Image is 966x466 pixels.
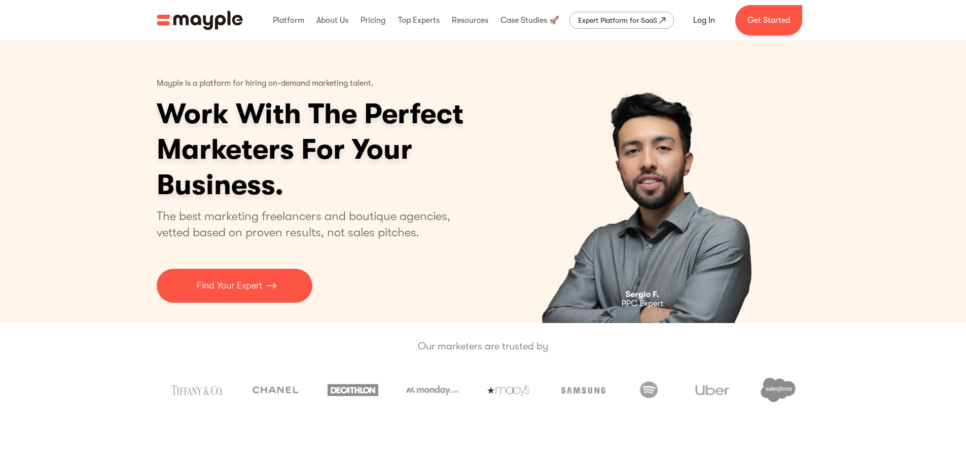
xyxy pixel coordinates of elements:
[449,4,491,37] div: Resources
[157,11,243,30] img: Mayple logo
[157,11,243,30] a: home
[197,279,262,293] p: Find Your Expert
[157,208,462,240] p: The best marketing freelancers and boutique agencies, vetted based on proven results, not sales p...
[396,4,442,37] div: Top Experts
[578,14,657,26] div: Expert Platform for SaaS
[681,8,727,32] a: Log In
[358,4,388,37] div: Pricing
[157,71,374,96] p: Mayple is a platform for hiring on-demand marketing talent.
[270,4,307,37] div: Platform
[735,5,802,35] a: Get Started
[493,41,810,323] div: carousel
[157,96,542,203] h1: Work With The Perfect Marketers For Your Business.
[157,269,312,303] a: Find Your Expert
[569,12,674,29] a: Expert Platform for SaaS
[314,4,351,37] div: About Us
[493,41,810,323] div: 1 of 4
